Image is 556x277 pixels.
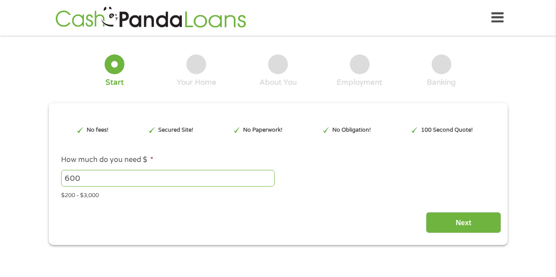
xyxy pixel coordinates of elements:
div: Start [105,78,124,87]
p: No Paperwork! [243,126,283,134]
div: About You [259,78,297,87]
div: Banking [427,78,456,87]
p: No Obligation! [332,126,371,134]
div: Employment [337,78,382,87]
label: How much do you need $ [61,155,153,165]
img: GetLoanNow Logo [53,5,249,30]
input: Next [426,212,501,234]
div: $200 - $3,000 [61,188,494,200]
p: No fees! [87,126,109,134]
div: Your Home [177,78,216,87]
p: 100 Second Quote! [421,126,473,134]
p: Secured Site! [158,126,193,134]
